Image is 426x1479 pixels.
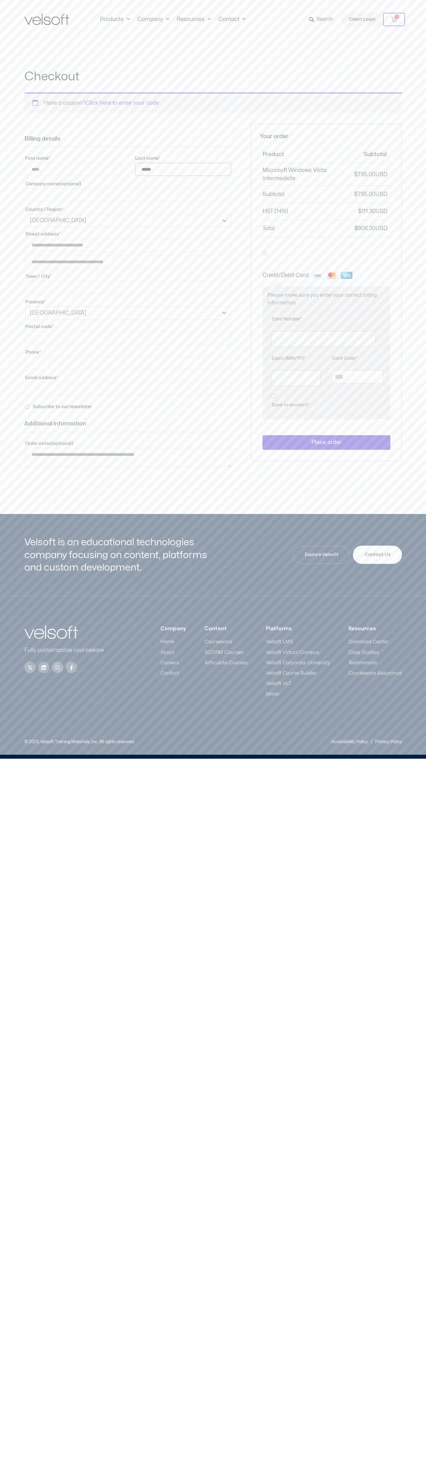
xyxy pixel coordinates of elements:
label: Street address [25,230,231,239]
span: Case Studies [348,650,379,656]
h1: Checkout [24,68,402,85]
span: Contact Us [364,551,390,558]
span: Contact [160,670,179,676]
a: Search [309,14,337,25]
span: Iglooo [266,691,279,697]
label: Postal code [25,322,231,331]
a: ResourcesMenu Toggle [173,16,215,23]
span: $ [354,172,357,177]
span: (optional) [51,441,73,446]
a: CompanyMenu Toggle [134,16,173,23]
a: Case Studies [348,650,402,656]
label: Province [25,298,231,306]
span: Velsoft vILT [266,681,291,687]
label: Town / City [25,272,231,281]
span: Client Login [349,16,375,23]
span: Nova Scotia [30,309,220,317]
label: Save to account [272,403,310,407]
bdi: 906.30 [354,226,375,231]
a: ContactMenu Toggle [215,16,249,23]
span: Courseware [205,639,232,645]
span: Home [160,639,174,645]
a: Courseware Assurance [348,670,402,676]
h3: Resources [348,625,402,632]
h3: Company [160,625,186,632]
span: Search [317,16,333,23]
img: visa [312,272,326,279]
bdi: 795.00 [354,172,375,177]
form: Checkout [24,124,402,485]
span: $ [354,226,358,231]
span: Velsoft Virtual Campus [266,650,319,656]
span: Subscribe to our newsletter [33,404,92,409]
a: Contact Us [353,546,402,564]
a: Velsoft Corporate University [266,660,330,666]
span: 1 [394,14,399,19]
label: First name [25,154,121,163]
span: Province [25,306,231,320]
h3: Content [205,625,248,632]
a: Enter your coupon code [86,100,159,106]
input: Subscribe to our newsletter [25,405,29,409]
p: | [371,740,372,744]
span: (optional) [59,182,81,186]
h3: Your order [251,124,402,146]
h2: Velsoft is an educational technologies company focusing on content, platforms and custom developm... [24,536,212,574]
a: Careers [160,660,186,666]
label: Card Code [332,354,383,363]
bdi: 795.00 [354,192,375,197]
span: Explore Velsoft [305,551,338,558]
h3: Billing details [24,129,232,147]
a: Velsoft LMS [266,639,330,645]
a: Velsoft vILT [266,681,330,687]
th: Subtotal [262,186,354,203]
a: Velsoft Course Builder [266,670,330,676]
p: © 2025, Velsoft Training Materials, Inc. All rights reserved. [24,740,135,744]
label: Credit/Debit Card [262,273,355,278]
th: Subtotal [354,146,390,163]
button: Place order [262,435,390,450]
a: Privacy Policy [375,740,402,744]
a: Iglooo [266,691,330,697]
span: Velsoft LMS [266,639,293,645]
h3: Platforms [266,625,330,632]
label: Last name [135,154,231,163]
img: amex [341,272,355,279]
span: 111.30 [358,209,387,214]
a: Download Center [348,639,402,645]
p: Please make sure you enter your correct billing information. [267,292,385,307]
a: Home [160,639,186,645]
td: Microsoft Windows Vista: Intermediate [262,163,354,186]
a: ProductsMenu Toggle [96,16,134,23]
span: Country / Region [25,214,231,227]
a: Testimonials [348,660,402,666]
span: $ [354,192,357,197]
span: Careers [160,660,179,666]
p: Fully customizable courseware [24,646,114,654]
span: Velsoft Course Builder [266,670,317,676]
a: Articulate Courses [205,660,248,666]
a: Client Login [341,12,383,27]
nav: Menu [96,16,249,23]
h3: Additional information [24,414,232,432]
label: Email address [25,373,231,382]
a: Courseware [205,639,248,645]
label: Country / Region [25,205,231,214]
a: Contact [160,670,186,676]
th: Total [262,220,354,237]
span: SCORM Courses [205,650,243,656]
span: About [160,650,174,656]
div: Have a coupon? [24,93,402,113]
img: mastercard [326,272,340,279]
a: Explore Velsoft [293,546,350,564]
label: Phone [25,348,231,357]
img: Velsoft Training Materials [24,14,69,25]
a: SCORM Courses [205,650,248,656]
th: Product [262,146,354,163]
th: HST (14%) [262,203,354,220]
label: Company name [25,180,231,188]
label: Card Number [272,315,383,323]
